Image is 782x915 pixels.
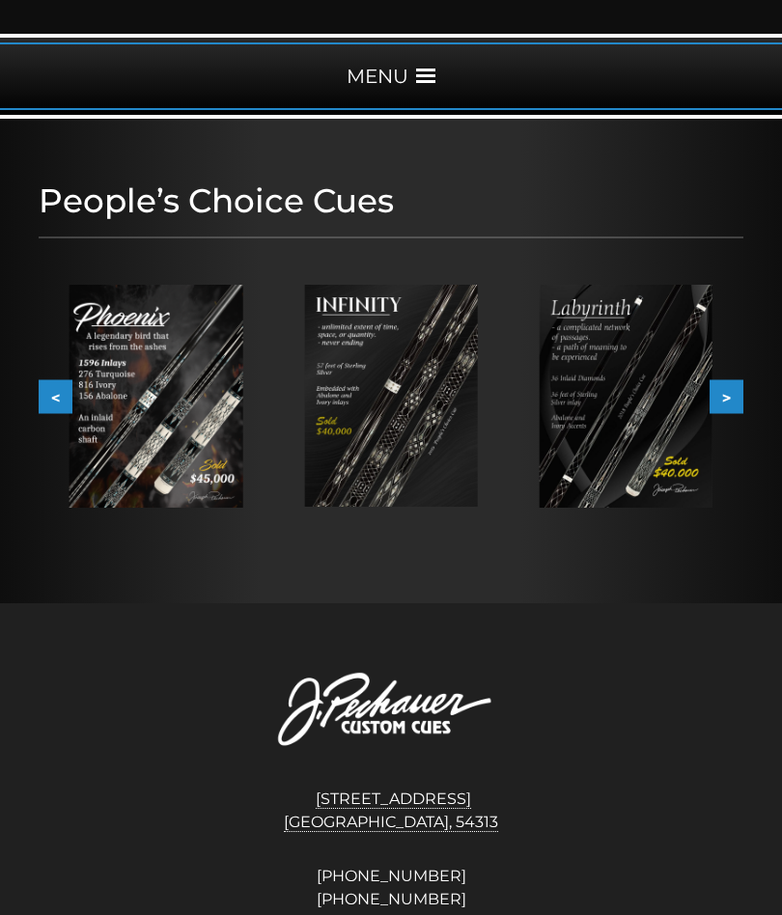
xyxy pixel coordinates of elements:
[55,865,727,888] a: [PHONE_NUMBER]
[710,380,743,414] button: >
[222,650,560,772] img: Pechauer Custom Cues
[55,888,727,911] a: [PHONE_NUMBER]
[39,181,743,221] h1: People’s Choice Cues
[39,380,743,414] div: Carousel Navigation
[39,380,72,414] button: <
